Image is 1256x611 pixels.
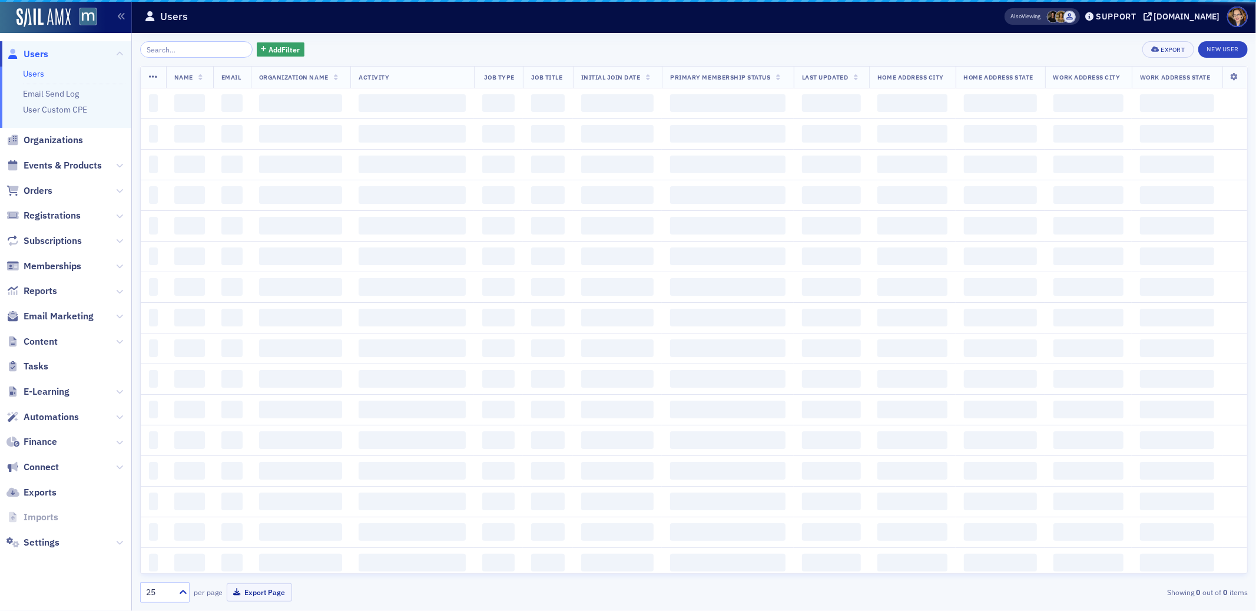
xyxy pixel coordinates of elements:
span: Connect [24,461,59,474]
span: Memberships [24,260,81,273]
span: ‌ [259,247,342,265]
span: ‌ [259,186,342,204]
span: ‌ [877,125,947,143]
span: ‌ [482,309,515,326]
span: ‌ [149,125,158,143]
span: ‌ [1053,186,1124,204]
span: ‌ [1053,523,1124,541]
span: ‌ [1053,217,1124,235]
span: ‌ [964,523,1037,541]
span: ‌ [359,554,465,572]
span: Lauren McDonough [1047,11,1059,23]
span: ‌ [482,247,515,265]
span: Justin Chase [1063,11,1076,23]
span: ‌ [482,217,515,235]
span: ‌ [1140,462,1214,480]
span: ‌ [221,278,243,296]
span: ‌ [359,94,465,112]
span: ‌ [149,278,158,296]
span: Tasks [24,360,48,373]
span: ‌ [877,217,947,235]
span: ‌ [359,125,465,143]
span: ‌ [877,401,947,418]
span: ‌ [531,186,565,204]
span: ‌ [149,523,158,541]
span: ‌ [482,493,515,510]
span: ‌ [877,339,947,357]
span: ‌ [531,493,565,510]
span: ‌ [802,217,861,235]
span: ‌ [877,156,947,173]
img: SailAMX [79,8,97,26]
span: ‌ [802,493,861,510]
span: ‌ [877,309,947,326]
span: ‌ [259,370,342,388]
span: ‌ [531,339,565,357]
a: Content [6,335,58,348]
span: ‌ [149,339,158,357]
span: ‌ [964,278,1037,296]
span: ‌ [221,431,243,449]
a: Exports [6,486,57,499]
span: Primary Membership Status [670,73,770,81]
span: ‌ [964,401,1037,418]
span: Job Title [531,73,563,81]
span: ‌ [670,462,786,480]
span: ‌ [877,431,947,449]
span: ‌ [174,462,205,480]
span: Finance [24,435,57,448]
span: ‌ [964,125,1037,143]
span: ‌ [1053,125,1124,143]
span: ‌ [359,278,465,296]
span: ‌ [802,278,861,296]
span: ‌ [877,462,947,480]
span: Activity [359,73,389,81]
span: ‌ [531,309,565,326]
span: ‌ [802,94,861,112]
span: ‌ [581,94,654,112]
span: ‌ [1140,125,1214,143]
div: Also [1011,12,1022,20]
span: ‌ [531,523,565,541]
span: ‌ [259,156,342,173]
span: ‌ [581,554,654,572]
span: ‌ [1053,554,1124,572]
span: ‌ [964,309,1037,326]
span: ‌ [482,339,515,357]
span: ‌ [531,278,565,296]
span: ‌ [482,370,515,388]
span: ‌ [531,370,565,388]
span: Users [24,48,48,61]
span: Last Updated [802,73,848,81]
span: ‌ [174,217,205,235]
span: ‌ [149,554,158,572]
span: ‌ [482,523,515,541]
span: ‌ [482,125,515,143]
div: 25 [146,586,172,599]
span: ‌ [149,309,158,326]
span: ‌ [482,554,515,572]
span: ‌ [174,186,205,204]
span: ‌ [221,94,243,112]
span: ‌ [877,493,947,510]
span: ‌ [1140,554,1214,572]
span: E-Learning [24,385,69,398]
span: ‌ [670,125,786,143]
a: User Custom CPE [23,104,87,115]
span: ‌ [359,462,465,480]
span: ‌ [174,370,205,388]
span: ‌ [482,186,515,204]
span: ‌ [359,339,465,357]
span: ‌ [877,94,947,112]
span: ‌ [1140,278,1214,296]
a: Settings [6,536,59,549]
span: ‌ [1140,217,1214,235]
span: ‌ [259,278,342,296]
span: ‌ [259,401,342,418]
span: ‌ [802,401,861,418]
span: ‌ [877,247,947,265]
span: ‌ [149,94,158,112]
span: ‌ [670,431,786,449]
span: ‌ [259,493,342,510]
span: ‌ [174,339,205,357]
